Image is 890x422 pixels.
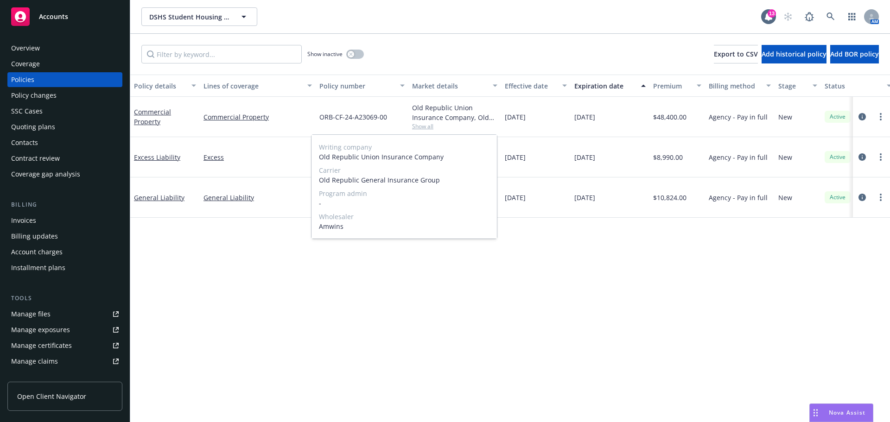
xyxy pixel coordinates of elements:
div: Manage BORs [11,370,55,384]
div: Policy details [134,81,186,91]
div: Billing method [709,81,761,91]
a: Contract review [7,151,122,166]
div: Manage exposures [11,322,70,337]
a: Manage exposures [7,322,122,337]
a: Quoting plans [7,120,122,134]
a: Commercial Property [203,112,312,122]
span: New [778,193,792,202]
button: Policy details [130,75,200,97]
div: Contacts [11,135,38,150]
div: Old Republic Union Insurance Company, Old Republic General Insurance Group, Amwins [412,103,497,122]
div: Account charges [11,245,63,259]
div: Stage [778,81,807,91]
a: more [875,111,886,122]
div: Status [825,81,881,91]
div: Invoices [11,213,36,228]
a: Overview [7,41,122,56]
span: ORB-CF-24-A23069-00 [319,112,387,122]
span: Active [828,113,847,121]
a: SSC Cases [7,104,122,119]
div: SSC Cases [11,104,43,119]
a: Billing updates [7,229,122,244]
a: Invoices [7,213,122,228]
a: Excess Liability [134,153,180,162]
a: more [875,151,886,163]
span: Accounts [39,13,68,20]
a: General Liability [203,193,312,202]
a: Report a Bug [800,7,819,26]
div: Premium [653,81,691,91]
button: Billing method [705,75,775,97]
a: Manage BORs [7,370,122,384]
button: Market details [408,75,501,97]
a: Search [821,7,840,26]
span: Nova Assist [829,409,865,416]
a: Contacts [7,135,122,150]
a: Accounts [7,4,122,30]
span: Old Republic Union Insurance Company [319,152,489,162]
div: Manage certificates [11,338,72,353]
span: [DATE] [505,193,526,202]
button: DSHS Student Housing Investment Group [141,7,257,26]
a: Coverage gap analysis [7,167,122,182]
div: Overview [11,41,40,56]
span: Program admin [319,189,489,198]
div: Drag to move [810,404,821,422]
a: Coverage [7,57,122,71]
div: Billing updates [11,229,58,244]
button: Add historical policy [762,45,826,63]
span: - [319,198,489,208]
span: Active [828,153,847,161]
a: Policies [7,72,122,87]
span: Show all [412,122,497,130]
span: Add historical policy [762,50,826,58]
div: Manage claims [11,354,58,369]
span: $8,990.00 [653,152,683,162]
span: New [778,152,792,162]
span: Writing company [319,142,489,152]
a: Switch app [843,7,861,26]
div: Billing [7,200,122,209]
button: Stage [775,75,821,97]
button: Lines of coverage [200,75,316,97]
button: Effective date [501,75,571,97]
span: DSHS Student Housing Investment Group [149,12,229,22]
a: Account charges [7,245,122,259]
a: Commercial Property [134,107,171,126]
span: Open Client Navigator [17,391,86,401]
div: Quoting plans [11,120,55,134]
span: Old Republic General Insurance Group [319,175,489,185]
a: circleInformation [857,192,868,203]
div: Tools [7,294,122,303]
span: $10,824.00 [653,193,687,202]
a: more [875,192,886,203]
div: Coverage [11,57,40,71]
div: Policy number [319,81,394,91]
span: Agency - Pay in full [709,193,768,202]
a: Policy changes [7,88,122,103]
span: Active [828,193,847,202]
span: New [778,112,792,122]
a: General Liability [134,193,184,202]
span: $48,400.00 [653,112,687,122]
span: [DATE] [505,152,526,162]
a: Installment plans [7,260,122,275]
a: Excess [203,152,312,162]
div: Policies [11,72,34,87]
button: Add BOR policy [830,45,879,63]
div: Manage files [11,307,51,321]
span: Export to CSV [714,50,758,58]
div: Contract review [11,151,60,166]
a: Manage files [7,307,122,321]
a: Start snowing [779,7,797,26]
button: Premium [649,75,705,97]
span: Agency - Pay in full [709,152,768,162]
span: Agency - Pay in full [709,112,768,122]
span: Add BOR policy [830,50,879,58]
span: [DATE] [574,112,595,122]
a: circleInformation [857,151,868,163]
input: Filter by keyword... [141,45,302,63]
div: Lines of coverage [203,81,302,91]
span: [DATE] [574,193,595,202]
